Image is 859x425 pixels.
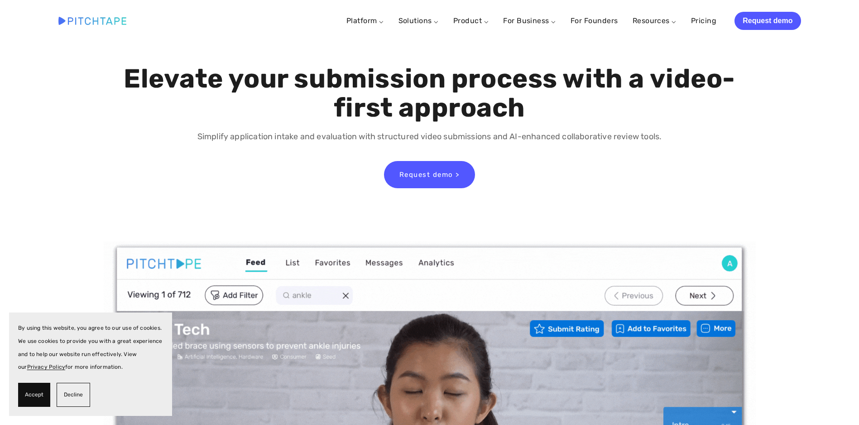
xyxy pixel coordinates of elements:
[64,388,83,401] span: Decline
[734,12,801,30] a: Request demo
[571,13,618,29] a: For Founders
[384,161,475,188] a: Request demo >
[121,130,738,143] p: Simplify application intake and evaluation with structured video submissions and AI-enhanced coll...
[9,313,172,416] section: Cookie banner
[25,388,43,401] span: Accept
[121,64,738,122] h1: Elevate your submission process with a video-first approach
[453,16,489,25] a: Product ⌵
[398,16,439,25] a: Solutions ⌵
[691,13,716,29] a: Pricing
[346,16,384,25] a: Platform ⌵
[58,17,126,24] img: Pitchtape | Video Submission Management Software
[503,16,556,25] a: For Business ⌵
[18,383,50,407] button: Accept
[27,364,66,370] a: Privacy Policy
[633,16,677,25] a: Resources ⌵
[18,322,163,374] p: By using this website, you agree to our use of cookies. We use cookies to provide you with a grea...
[57,383,90,407] button: Decline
